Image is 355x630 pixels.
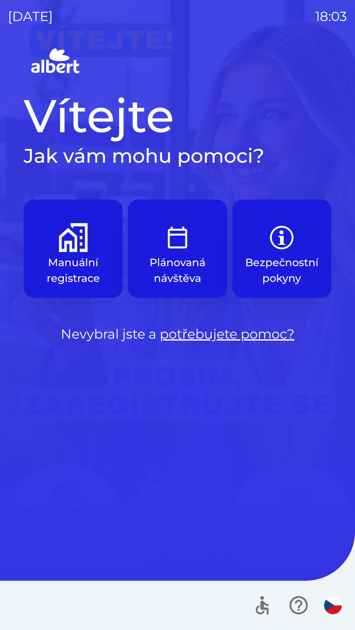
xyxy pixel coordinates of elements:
[24,46,331,77] img: Logo
[24,88,331,144] h1: Vítejte
[160,326,295,342] a: potřebujete pomoc?
[59,223,88,252] img: d73f94ca-8ab6-4a86-aa04-b3561b69ae4e.png
[39,255,107,286] p: Manuální registrace
[24,324,331,344] p: Nevybral jste a
[315,7,347,26] p: 18:03
[163,223,192,252] img: e9efe3d3-6003-445a-8475-3fd9a2e5368f.png
[267,223,296,252] img: b85e123a-dd5f-4e82-bd26-90b222bbbbcf.png
[128,199,227,298] button: Plánovaná návštěva
[8,7,53,26] p: [DATE]
[144,255,211,286] p: Plánovaná návštěva
[324,597,342,614] img: cs flag
[24,199,123,298] button: Manuální registrace
[24,144,331,168] h2: Jak vám mohu pomoci?
[245,255,319,286] p: Bezpečnostní pokyny
[232,199,331,298] button: Bezpečnostní pokyny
